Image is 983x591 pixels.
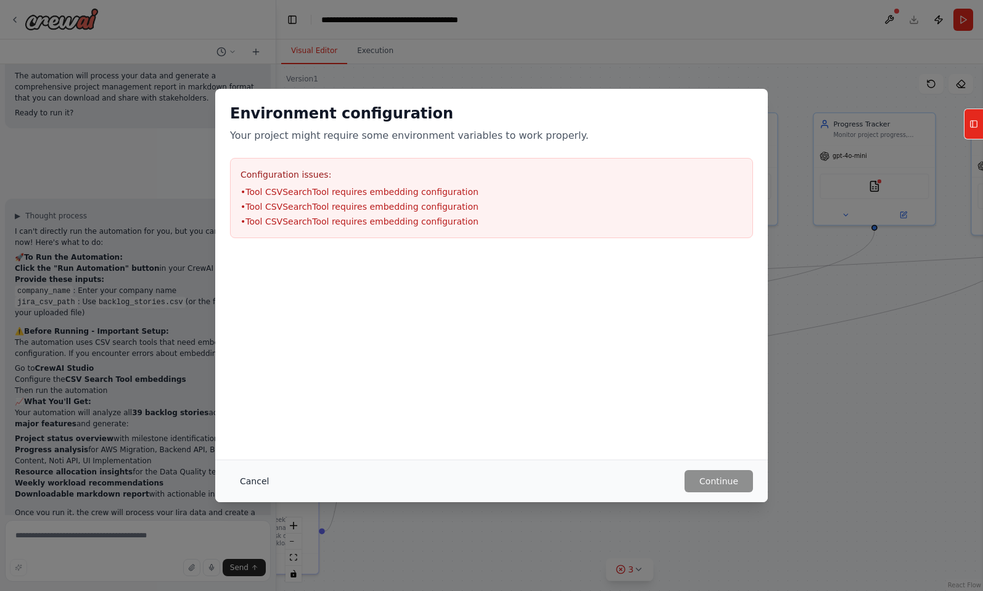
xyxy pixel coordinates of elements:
li: • Tool CSVSearchTool requires embedding configuration [241,186,742,198]
button: Cancel [230,470,279,492]
h2: Environment configuration [230,104,753,123]
li: • Tool CSVSearchTool requires embedding configuration [241,215,742,228]
button: Continue [685,470,753,492]
li: • Tool CSVSearchTool requires embedding configuration [241,200,742,213]
h3: Configuration issues: [241,168,742,181]
p: Your project might require some environment variables to work properly. [230,128,753,143]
